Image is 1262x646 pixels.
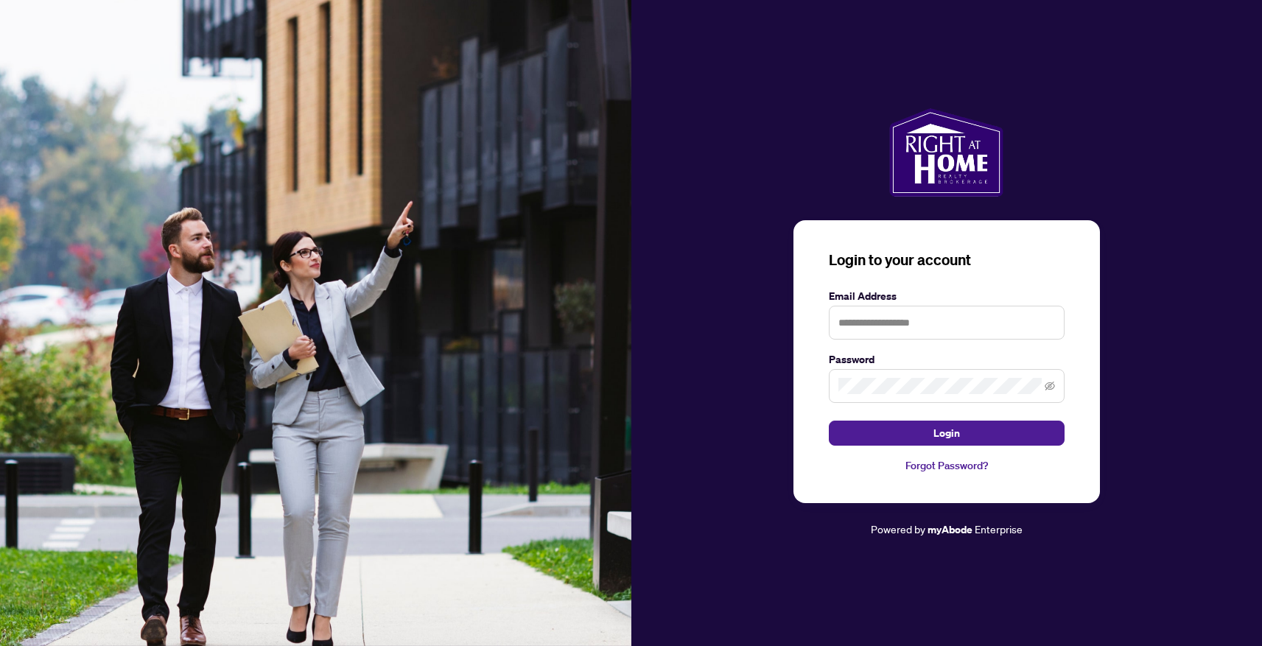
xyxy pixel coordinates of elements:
[829,421,1065,446] button: Login
[829,457,1065,474] a: Forgot Password?
[889,108,1003,197] img: ma-logo
[975,522,1023,536] span: Enterprise
[871,522,925,536] span: Powered by
[829,351,1065,368] label: Password
[1045,381,1055,391] span: eye-invisible
[829,250,1065,270] h3: Login to your account
[928,522,972,538] a: myAbode
[829,288,1065,304] label: Email Address
[933,421,960,445] span: Login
